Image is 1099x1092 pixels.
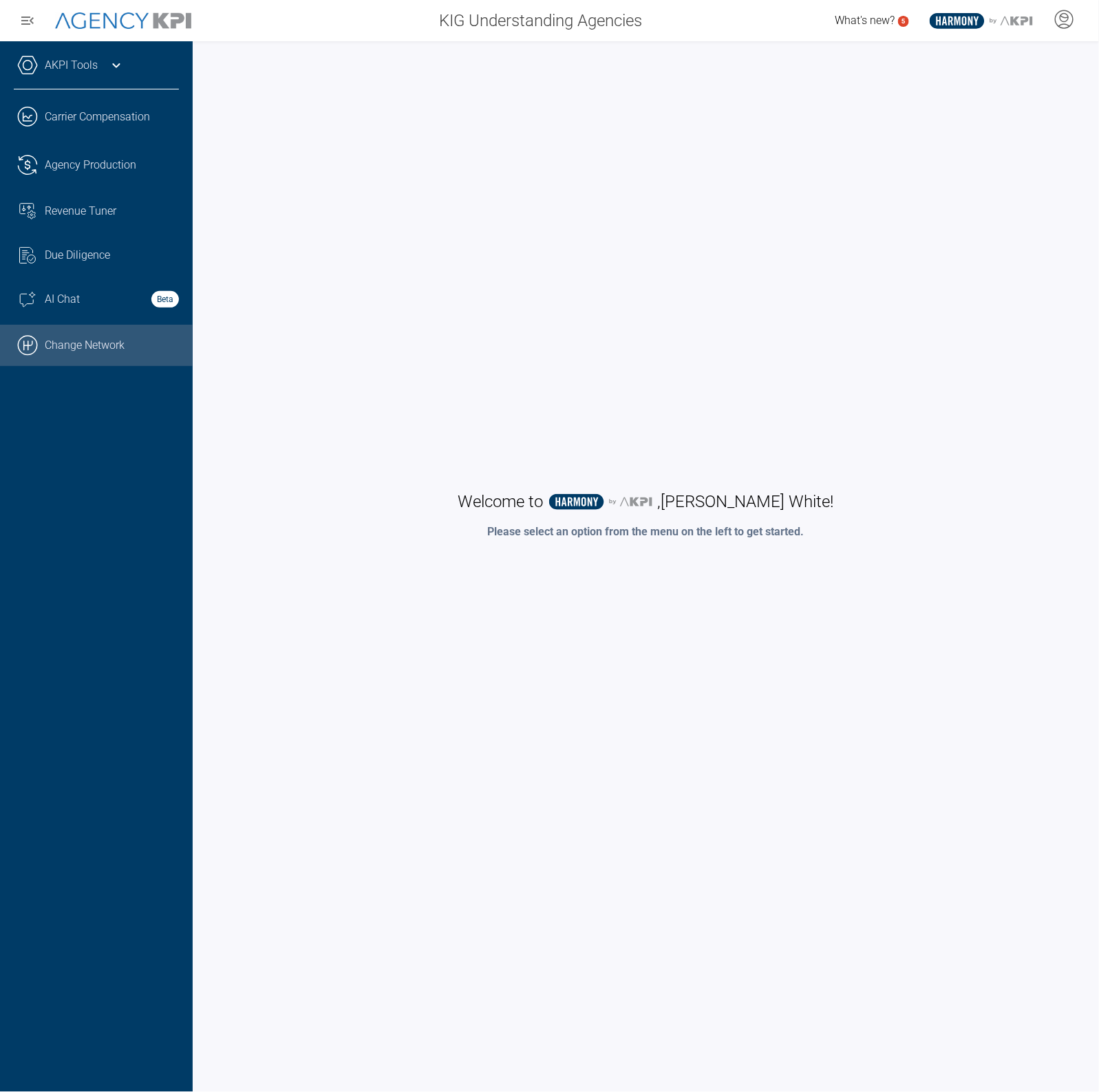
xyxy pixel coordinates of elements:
[45,157,179,173] div: Agency Production
[55,12,191,30] img: AgencyKPI
[45,57,98,74] a: AKPI Tools
[898,16,909,27] a: 5
[151,291,179,308] strong: Beta
[901,17,906,25] text: 5
[488,524,804,540] p: Please select an option from the menu on the left to get started.
[458,491,834,513] h1: Welcome to , [PERSON_NAME] White !
[835,14,895,27] span: What's new?
[45,247,179,264] div: Due Diligence
[45,291,80,308] span: AI Chat
[45,203,179,220] div: Revenue Tuner
[439,8,642,33] span: KIG Understanding Agencies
